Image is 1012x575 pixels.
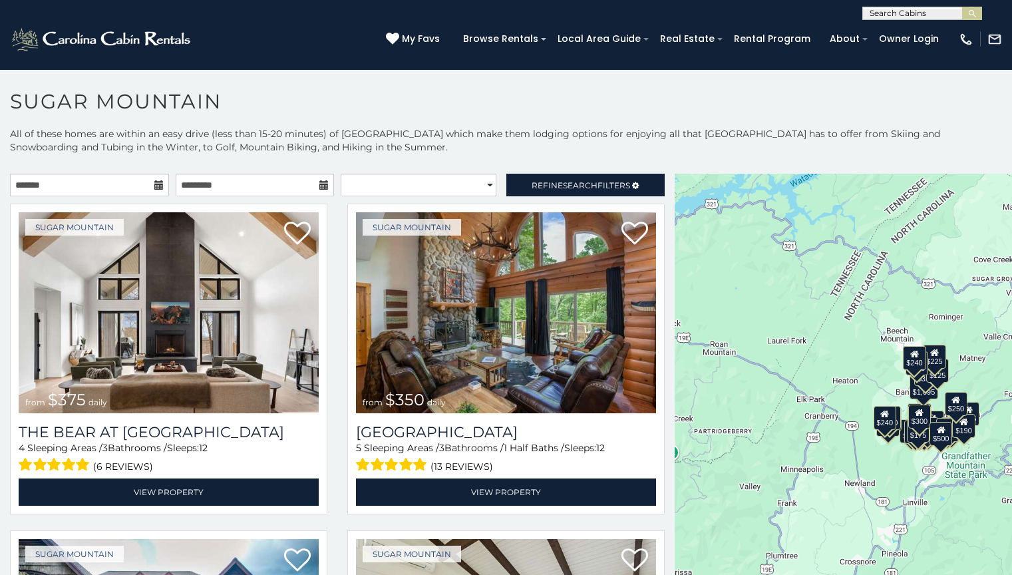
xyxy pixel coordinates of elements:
div: $250 [944,391,967,415]
a: Owner Login [872,29,945,49]
a: Add to favorites [621,220,648,248]
span: Refine Filters [532,180,630,190]
div: $300 [908,404,930,428]
div: $155 [904,419,927,443]
img: Grouse Moor Lodge [356,212,656,413]
a: My Favs [386,32,443,47]
div: $265 [908,403,931,427]
div: $350 [914,361,936,385]
a: Add to favorites [284,220,311,248]
img: The Bear At Sugar Mountain [19,212,319,413]
span: $375 [48,390,86,409]
div: Sleeping Areas / Bathrooms / Sleeps: [19,441,319,475]
a: Add to favorites [621,547,648,575]
span: (6 reviews) [93,458,153,475]
img: mail-regular-white.png [987,32,1002,47]
h3: The Bear At Sugar Mountain [19,423,319,441]
a: View Property [356,479,656,506]
div: $175 [906,419,929,443]
div: $125 [926,359,948,383]
a: Sugar Mountain [25,219,124,236]
a: View Property [19,479,319,506]
a: Sugar Mountain [25,546,124,562]
div: $355 [876,412,899,436]
a: Grouse Moor Lodge from $350 daily [356,212,656,413]
a: The Bear At Sugar Mountain from $375 daily [19,212,319,413]
a: Local Area Guide [551,29,647,49]
div: $500 [929,422,951,446]
div: $190 [907,403,929,427]
img: White-1-2.png [10,26,194,53]
span: 3 [102,442,108,454]
a: Sugar Mountain [363,546,461,562]
div: $210 [878,405,900,429]
div: $195 [935,418,958,442]
div: $190 [952,413,975,437]
a: Rental Program [727,29,817,49]
div: $240 [903,346,926,370]
span: $350 [385,390,424,409]
span: daily [427,397,446,407]
span: from [25,397,45,407]
div: $1,095 [909,375,938,399]
span: Search [563,180,597,190]
span: from [363,397,383,407]
a: About [823,29,866,49]
span: 3 [439,442,444,454]
div: $200 [921,411,943,435]
div: $345 [940,417,963,441]
h3: Grouse Moor Lodge [356,423,656,441]
a: Real Estate [653,29,721,49]
a: Add to favorites [284,547,311,575]
span: daily [88,397,107,407]
span: My Favs [402,32,440,46]
a: Sugar Mountain [363,219,461,236]
a: RefineSearchFilters [506,174,665,196]
span: 5 [356,442,361,454]
div: $155 [956,402,979,426]
div: $170 [905,351,928,375]
span: 12 [596,442,605,454]
a: The Bear At [GEOGRAPHIC_DATA] [19,423,319,441]
span: 4 [19,442,25,454]
div: $350 [912,420,935,444]
div: $225 [878,407,901,431]
div: Sleeping Areas / Bathrooms / Sleeps: [356,441,656,475]
a: [GEOGRAPHIC_DATA] [356,423,656,441]
span: 12 [199,442,208,454]
a: Browse Rentals [456,29,545,49]
div: $225 [923,345,945,369]
span: 1 Half Baths / [504,442,564,454]
span: (13 reviews) [430,458,493,475]
div: $240 [873,405,896,429]
img: phone-regular-white.png [959,32,973,47]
